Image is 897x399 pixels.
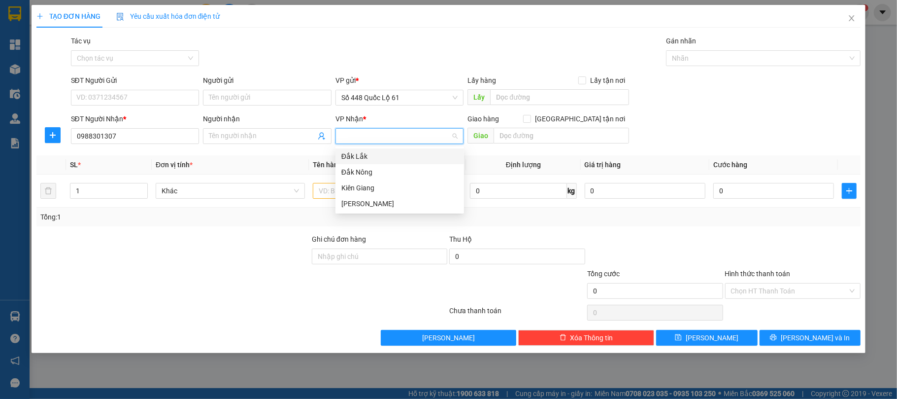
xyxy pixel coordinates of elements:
input: Dọc đường [490,89,629,105]
span: SL [70,161,78,169]
input: Dọc đường [494,128,629,144]
div: Kiên Giang [335,180,464,196]
span: TẠO ĐƠN HÀNG [36,12,100,20]
span: Giao hàng [467,115,499,123]
div: Người gửi [203,75,332,86]
span: plus [36,13,43,20]
div: Tổng: 1 [40,212,347,222]
span: [PERSON_NAME] và In [781,332,850,343]
span: delete [560,334,566,342]
span: Khác [162,183,299,198]
span: Số 448 Quốc Lộ 61 [341,90,458,105]
button: plus [842,183,857,199]
label: Ghi chú đơn hàng [312,235,366,243]
span: user-add [318,132,326,140]
li: Bốn Luyện Express [5,5,143,42]
span: close [848,14,856,22]
span: kg [567,183,577,199]
div: SĐT Người Gửi [71,75,199,86]
span: Đơn vị tính [156,161,193,169]
button: printer[PERSON_NAME] và In [760,330,861,346]
input: Ghi chú đơn hàng [312,249,448,264]
button: plus [45,127,61,143]
span: Định lượng [506,161,541,169]
span: [GEOGRAPHIC_DATA] tận nơi [531,113,629,124]
label: Hình thức thanh toán [725,270,791,278]
img: icon [116,13,124,21]
input: VD: Bàn, Ghế [313,183,462,199]
li: VP Số 448 Quốc Lộ 61 [5,53,68,75]
label: Gán nhãn [666,37,696,45]
span: plus [842,187,856,195]
span: [PERSON_NAME] [422,332,475,343]
div: Người nhận [203,113,332,124]
span: Lấy [467,89,490,105]
button: save[PERSON_NAME] [656,330,758,346]
span: save [675,334,682,342]
div: SĐT Người Nhận [71,113,199,124]
div: [PERSON_NAME] [341,198,458,209]
span: Lấy hàng [467,76,496,84]
div: Đắk Lắk [335,148,464,164]
button: delete [40,183,56,199]
button: [PERSON_NAME] [381,330,517,346]
span: VP Nhận [335,115,363,123]
div: Đắk Lắk [341,151,458,162]
div: Kiên Giang [341,182,458,193]
button: deleteXóa Thông tin [518,330,654,346]
div: VP gửi [335,75,464,86]
span: plus [45,131,60,139]
span: Xóa Thông tin [570,332,613,343]
span: Lấy tận nơi [586,75,629,86]
label: Tác vụ [71,37,91,45]
span: Cước hàng [713,161,747,169]
button: Close [838,5,865,33]
span: printer [770,334,777,342]
div: Đắk Nông [341,167,458,178]
div: Khánh Hoà [335,196,464,212]
li: VP [PERSON_NAME] [68,53,131,64]
span: [PERSON_NAME] [686,332,738,343]
span: Giao [467,128,494,144]
span: Giá trị hàng [585,161,621,169]
div: Đắk Nông [335,164,464,180]
span: Tên hàng [313,161,345,169]
div: Chưa thanh toán [448,305,586,323]
input: 0 [585,183,705,199]
span: Tổng cước [587,270,620,278]
span: Thu Hộ [449,235,472,243]
span: Yêu cầu xuất hóa đơn điện tử [116,12,220,20]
